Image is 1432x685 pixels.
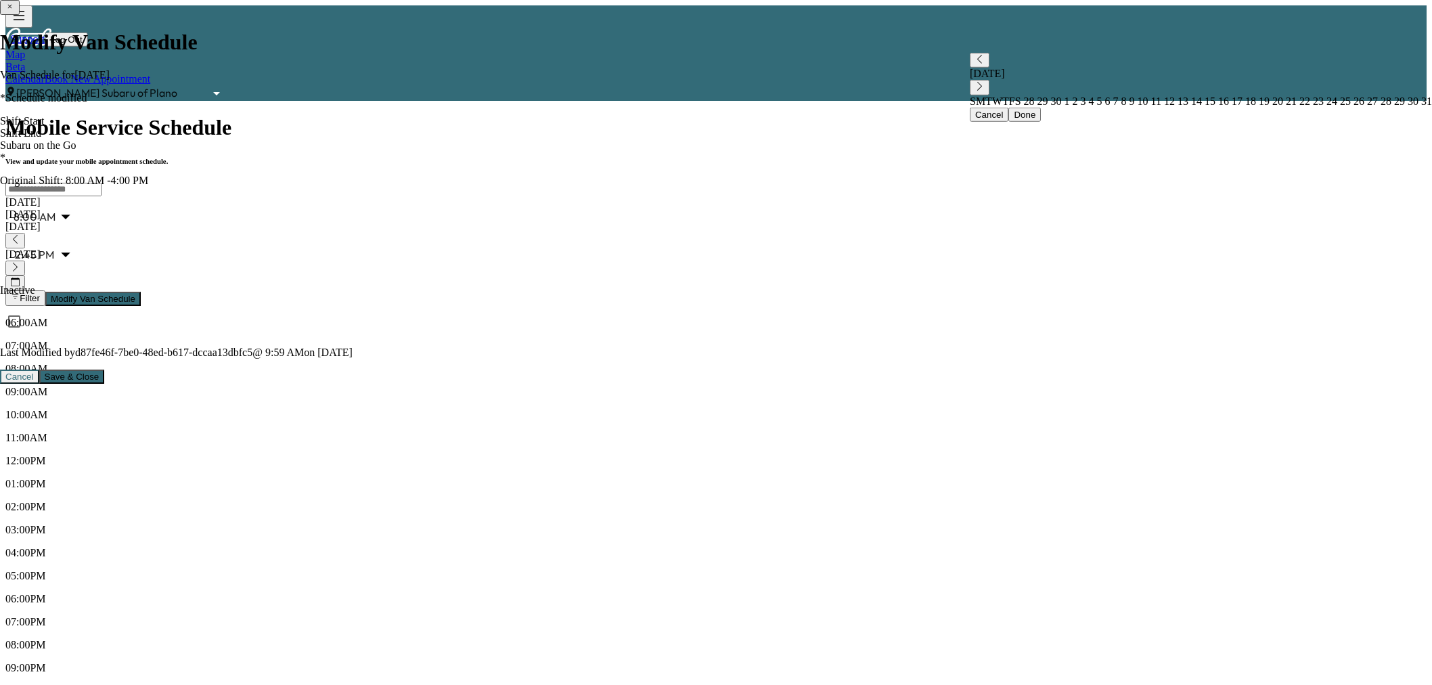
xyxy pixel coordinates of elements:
[1270,95,1283,106] span: 20
[5,49,1427,73] a: MapBeta
[1078,95,1086,106] span: 3
[985,95,992,106] span: T
[1119,95,1127,106] span: 8
[5,639,1427,651] p: 08:00PM
[1324,95,1337,106] span: 24
[5,61,1427,73] div: Beta
[1048,95,1062,106] span: 30
[1002,95,1009,106] span: T
[970,68,1432,80] div: [DATE]
[1135,95,1148,106] span: 10
[970,107,1009,121] button: Cancel
[1102,95,1111,106] span: 6
[5,386,1427,398] p: 09:00AM
[1378,95,1391,106] span: 28
[1202,95,1215,106] span: 15
[45,372,99,382] span: Save & Close
[5,478,1427,490] p: 01:00PM
[1062,95,1070,106] span: 1
[1094,95,1102,106] span: 5
[5,501,1427,513] p: 02:00PM
[1243,95,1256,106] span: 18
[1391,95,1405,106] span: 29
[1337,95,1351,106] span: 25
[5,340,1427,352] p: 07:00AM
[5,547,1427,559] p: 04:00PM
[5,524,1427,536] p: 03:00PM
[39,370,105,384] button: Save & Close
[1364,95,1378,106] span: 27
[1015,95,1021,106] span: S
[1127,95,1135,106] span: 9
[992,95,1002,106] span: W
[1188,95,1202,106] span: 14
[1283,95,1297,106] span: 21
[1008,107,1041,121] button: Done
[5,221,1427,233] div: [DATE]
[1405,95,1418,106] span: 30
[1351,95,1364,106] span: 26
[5,157,1427,165] h6: View and update your mobile appointment schedule.
[1229,95,1243,106] span: 17
[5,317,1427,329] p: 06:00AM
[5,432,1427,444] p: 11:00AM
[5,662,1427,674] p: 09:00PM
[5,248,1427,261] div: [DATE]
[1021,95,1035,106] span: 28
[976,95,985,106] span: M
[5,593,1427,605] p: 06:00PM
[1175,95,1188,106] span: 13
[1418,95,1432,106] span: 31
[5,363,1427,375] p: 08:00AM
[1256,95,1270,106] span: 19
[1086,95,1094,106] span: 4
[5,455,1427,467] p: 12:00PM
[1215,95,1229,106] span: 16
[1297,95,1310,106] span: 22
[5,570,1427,582] p: 05:00PM
[1310,95,1324,106] span: 23
[5,115,1427,140] h1: Mobile Service Schedule
[1009,95,1015,106] span: F
[1161,95,1175,106] span: 12
[5,409,1427,421] p: 10:00AM
[1111,95,1119,106] span: 7
[1035,95,1048,106] span: 29
[5,196,1427,208] div: [DATE]
[5,208,1427,221] div: [DATE]
[5,616,1427,628] p: 07:00PM
[1148,95,1161,106] span: 11
[1070,95,1078,106] span: 2
[970,95,976,106] span: S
